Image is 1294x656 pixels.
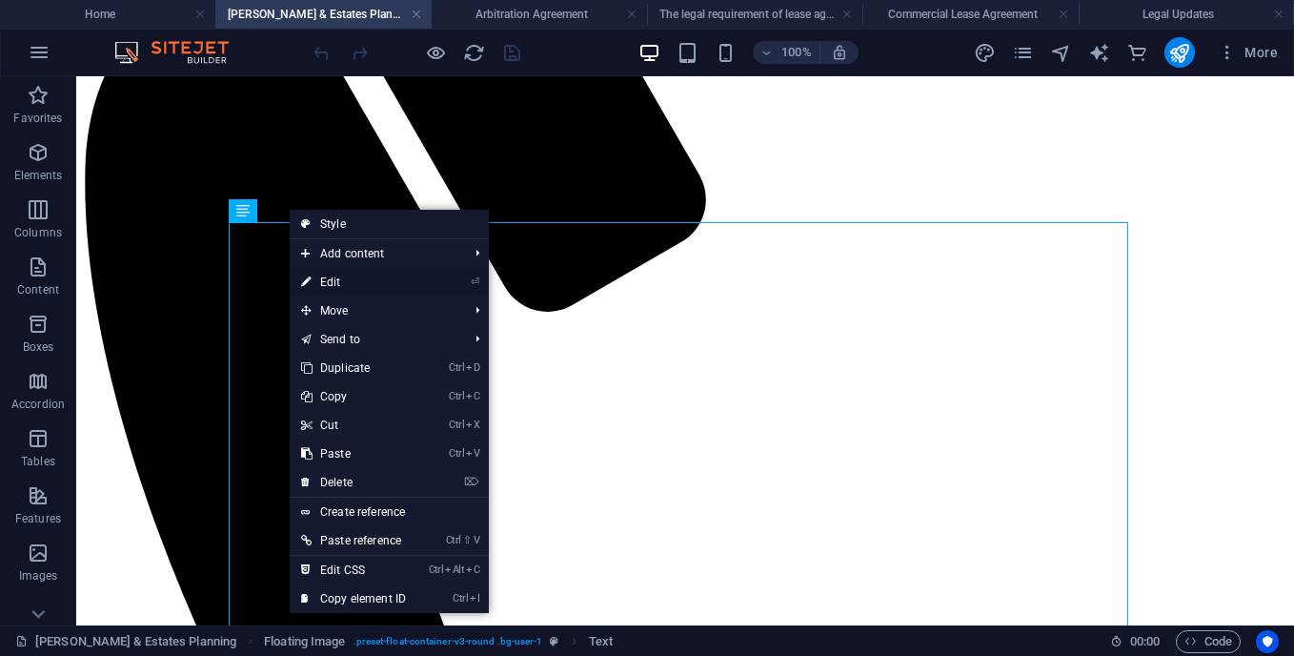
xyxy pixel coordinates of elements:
span: More [1218,43,1278,62]
span: Add content [290,239,460,268]
button: text_generator [1088,41,1111,64]
span: : [1143,634,1146,648]
button: Usercentrics [1256,630,1279,653]
a: CtrlCCopy [290,382,417,411]
i: Navigator [1050,42,1072,64]
i: Alt [445,564,464,576]
i: Pages (Ctrl+Alt+S) [1012,42,1034,64]
h6: 100% [781,41,812,64]
a: ⏎Edit [290,268,417,297]
h4: Legal Updates [1079,4,1294,25]
a: CtrlAltCEdit CSS [290,556,417,584]
p: Elements [14,168,63,183]
i: Publish [1168,42,1190,64]
i: V [474,534,479,546]
i: Ctrl [449,390,464,402]
p: Content [17,282,59,297]
span: . preset-float-container-v3-round .bg-user-1 [353,630,542,653]
button: More [1210,37,1285,68]
i: Ctrl [453,592,468,605]
p: Favorites [13,111,62,126]
i: Ctrl [449,447,464,460]
i: Design (Ctrl+Alt+Y) [974,42,996,64]
nav: breadcrumb [264,630,613,653]
button: pages [1012,41,1035,64]
a: ⌦Delete [290,468,417,497]
a: CtrlICopy element ID [290,584,417,613]
span: Click to select. Double-click to edit [589,630,613,653]
a: CtrlVPaste [290,440,417,468]
button: reload [462,41,485,64]
i: X [466,419,479,431]
span: Click to select. Double-click to edit [264,630,345,653]
button: Code [1176,630,1241,653]
span: Move [290,297,460,325]
h4: Arbitration Agreement [432,4,647,25]
i: Reload page [463,42,485,64]
i: Ctrl [449,361,464,374]
button: 100% [753,41,820,64]
p: Columns [14,225,62,240]
button: publish [1164,37,1195,68]
h4: The legal requirement of lease agreements [647,4,862,25]
i: AI Writer [1088,42,1110,64]
i: Commerce [1126,42,1148,64]
a: Ctrl⇧VPaste reference [290,526,417,555]
h6: Session time [1110,630,1161,653]
i: Ctrl [449,419,464,431]
a: Create reference [290,498,489,526]
h4: [PERSON_NAME] & Estates Planning [215,4,431,25]
a: CtrlXCut [290,411,417,440]
p: Accordion [11,397,65,412]
p: Features [15,511,61,526]
i: ⏎ [471,276,479,288]
a: Click to cancel selection. Double-click to open Pages [15,630,236,653]
p: Boxes [23,339,54,355]
p: Tables [21,454,55,469]
p: Images [19,568,58,584]
i: Ctrl [446,534,461,546]
i: C [466,564,479,576]
i: This element is a customizable preset [550,636,558,646]
i: I [470,592,479,605]
button: navigator [1050,41,1073,64]
i: V [466,447,479,460]
button: design [974,41,997,64]
a: Style [290,210,489,238]
span: Code [1184,630,1232,653]
i: Ctrl [429,564,444,576]
h4: Commercial Lease Agreement [862,4,1078,25]
button: commerce [1126,41,1149,64]
a: Send to [290,325,460,354]
i: On resize automatically adjust zoom level to fit chosen device. [831,44,848,61]
a: CtrlDDuplicate [290,354,417,382]
i: ⇧ [463,534,472,546]
span: 00 00 [1130,630,1160,653]
i: D [466,361,479,374]
img: Editor Logo [110,41,253,64]
i: C [466,390,479,402]
i: ⌦ [464,476,479,488]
